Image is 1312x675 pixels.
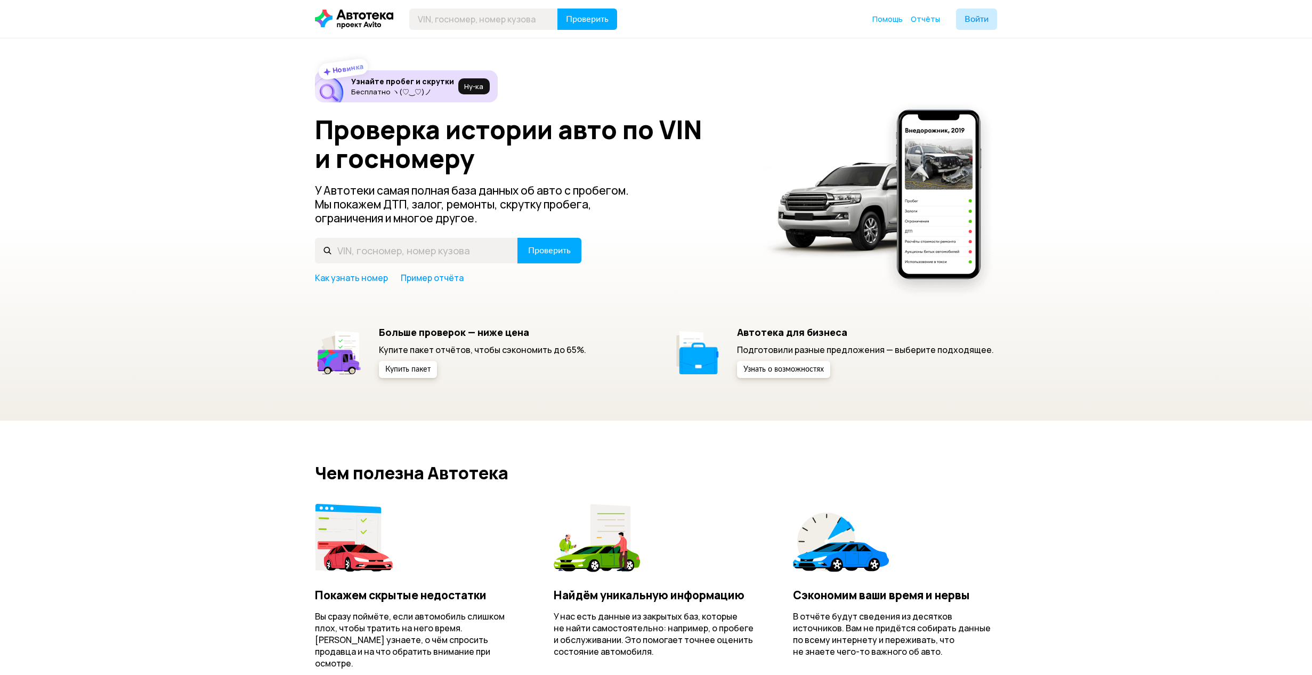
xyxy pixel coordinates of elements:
a: Пример отчёта [401,272,464,284]
h5: Больше проверок — ниже цена [379,326,586,338]
button: Узнать о возможностях [737,361,830,378]
button: Войти [956,9,997,30]
span: Узнать о возможностях [743,366,824,373]
span: Отчёты [911,14,940,24]
p: У нас есть данные из закрытых баз, которые не найти самостоятельно: например, о пробеге и обслужи... [554,610,758,657]
p: Бесплатно ヽ(♡‿♡)ノ [351,87,454,96]
p: В отчёте будут сведения из десятков источников. Вам не придётся собирать данные по всему интернет... [793,610,997,657]
p: У Автотеки самая полная база данных об авто с пробегом. Мы покажем ДТП, залог, ремонты, скрутку п... [315,183,646,225]
p: Купите пакет отчётов, чтобы сэкономить до 65%. [379,344,586,356]
h1: Проверка истории авто по VIN и госномеру [315,115,748,173]
input: VIN, госномер, номер кузова [315,238,518,263]
button: Проверить [517,238,581,263]
input: VIN, госномер, номер кузова [409,9,558,30]
p: Подготовили разные предложения — выберите подходящее. [737,344,994,356]
span: Ну‑ка [464,82,483,91]
span: Проверить [566,15,609,23]
strong: Новинка [332,61,365,75]
h6: Узнайте пробег и скрутки [351,77,454,86]
h4: Сэкономим ваши время и нервы [793,588,997,602]
a: Отчёты [911,14,940,25]
span: Проверить [528,246,571,255]
span: Войти [965,15,989,23]
button: Купить пакет [379,361,437,378]
h2: Чем полезна Автотека [315,463,997,483]
h4: Найдём уникальную информацию [554,588,758,602]
a: Как узнать номер [315,272,388,284]
a: Помощь [872,14,903,25]
p: Вы сразу поймёте, если автомобиль слишком плох, чтобы тратить на него время. [PERSON_NAME] узнает... [315,610,519,669]
h4: Покажем скрытые недостатки [315,588,519,602]
button: Проверить [557,9,617,30]
span: Помощь [872,14,903,24]
span: Купить пакет [385,366,431,373]
h5: Автотека для бизнеса [737,326,994,338]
